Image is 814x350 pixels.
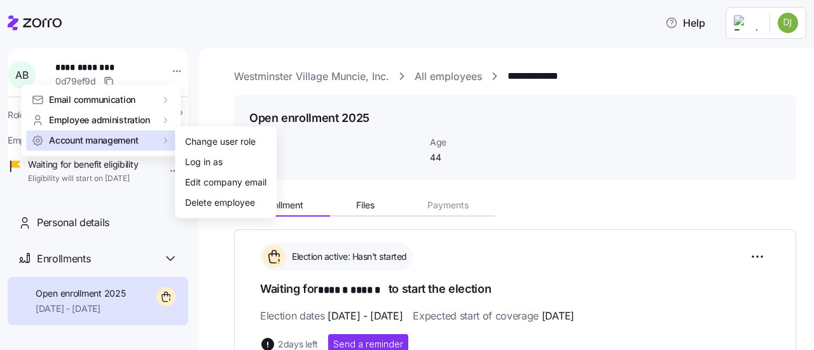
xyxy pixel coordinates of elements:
[49,114,150,126] span: Employee administration
[49,93,135,106] span: Email communication
[185,196,255,210] div: Delete employee
[49,134,138,147] span: Account management
[185,155,223,169] div: Log in as
[185,135,256,149] div: Change user role
[185,175,266,189] div: Edit company email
